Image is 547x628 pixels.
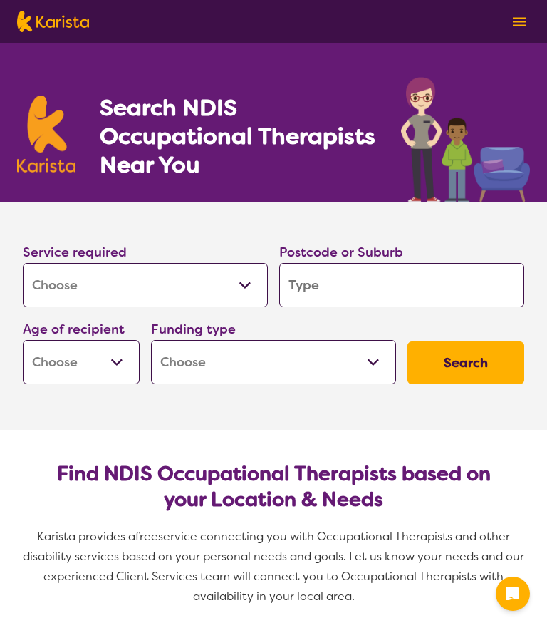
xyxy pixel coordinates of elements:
img: menu [513,17,526,26]
span: Karista provides a [37,529,135,544]
button: Search [407,341,524,384]
img: Karista logo [17,96,75,173]
h1: Search NDIS Occupational Therapists Near You [100,93,377,179]
label: Postcode or Suburb [279,244,403,261]
img: occupational-therapy [401,77,530,202]
img: Karista logo [17,11,89,32]
span: service connecting you with Occupational Therapists and other disability services based on your p... [23,529,527,604]
input: Type [279,263,524,307]
h2: Find NDIS Occupational Therapists based on your Location & Needs [34,461,513,513]
label: Funding type [151,321,236,338]
span: free [135,529,158,544]
label: Age of recipient [23,321,125,338]
label: Service required [23,244,127,261]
